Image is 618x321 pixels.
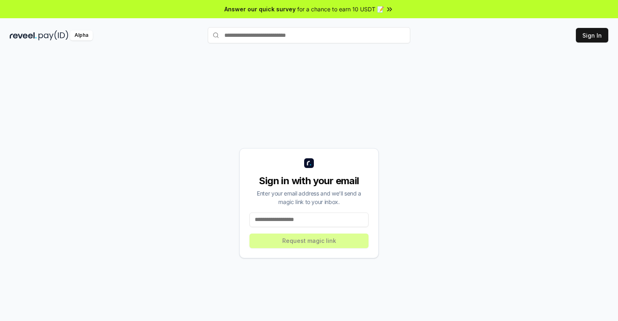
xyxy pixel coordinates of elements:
[576,28,608,43] button: Sign In
[224,5,296,13] span: Answer our quick survey
[249,174,369,187] div: Sign in with your email
[249,189,369,206] div: Enter your email address and we’ll send a magic link to your inbox.
[297,5,384,13] span: for a chance to earn 10 USDT 📝
[304,158,314,168] img: logo_small
[38,30,68,40] img: pay_id
[70,30,93,40] div: Alpha
[10,30,37,40] img: reveel_dark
